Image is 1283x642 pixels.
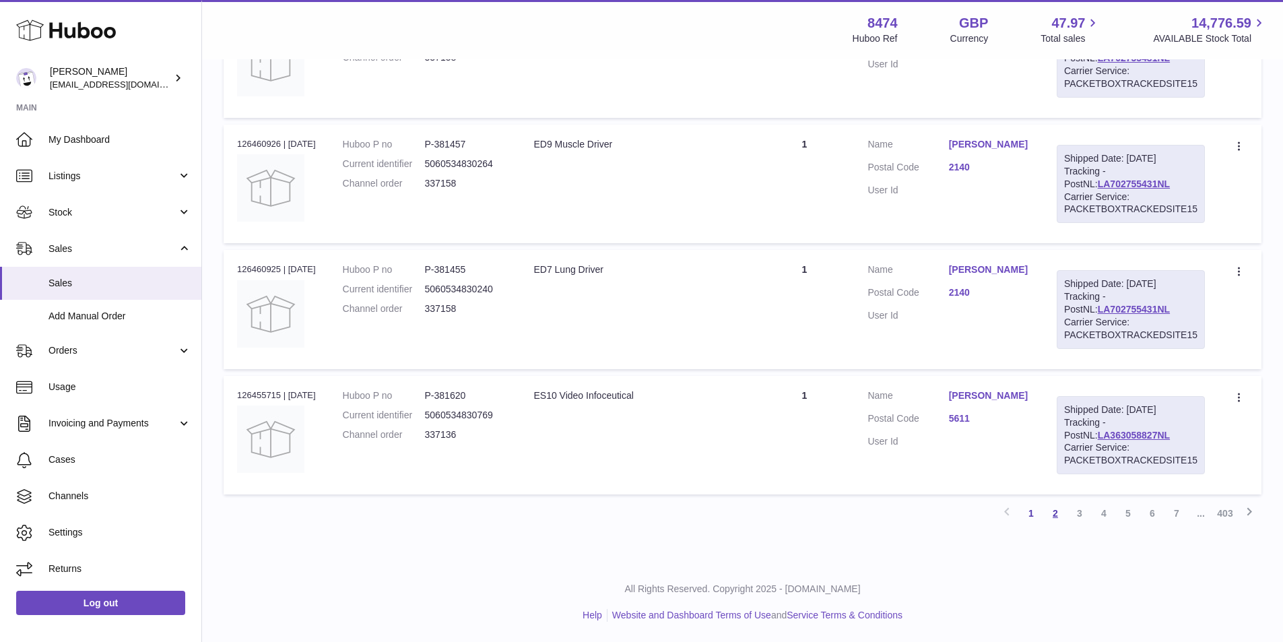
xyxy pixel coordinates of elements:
dd: 5060534830769 [425,409,507,422]
div: 126455715 | [DATE] [237,389,316,402]
dt: Current identifier [343,283,425,296]
dt: Current identifier [343,409,425,422]
dt: Huboo P no [343,263,425,276]
a: Log out [16,591,185,615]
td: 1 [754,376,854,494]
a: 7 [1164,501,1189,525]
div: Huboo Ref [853,32,898,45]
a: 4 [1092,501,1116,525]
span: ... [1189,501,1213,525]
div: Carrier Service: PACKETBOXTRACKEDSITE15 [1064,441,1197,467]
li: and [607,609,902,622]
a: 2140 [949,286,1030,299]
dt: User Id [867,58,948,71]
strong: 8474 [867,14,898,32]
span: Listings [48,170,177,183]
div: Carrier Service: PACKETBOXTRACKEDSITE15 [1064,191,1197,216]
dd: 337136 [425,428,507,441]
td: 1 [754,250,854,368]
a: 5 [1116,501,1140,525]
span: AVAILABLE Stock Total [1153,32,1267,45]
span: Orders [48,344,177,357]
a: 6 [1140,501,1164,525]
div: Carrier Service: PACKETBOXTRACKEDSITE15 [1064,65,1197,90]
div: Tracking - PostNL: [1057,145,1205,223]
span: Add Manual Order [48,310,191,323]
dt: Channel order [343,177,425,190]
a: Service Terms & Conditions [787,610,902,620]
dd: P-381457 [425,138,507,151]
span: Sales [48,277,191,290]
span: Channels [48,490,191,503]
div: Carrier Service: PACKETBOXTRACKEDSITE15 [1064,316,1197,342]
dt: Current identifier [343,158,425,170]
img: orders@neshealth.com [16,68,36,88]
td: 1 [754,125,854,243]
span: Cases [48,453,191,466]
a: [PERSON_NAME] [949,263,1030,276]
dt: Name [867,389,948,406]
span: 14,776.59 [1191,14,1251,32]
p: All Rights Reserved. Copyright 2025 - [DOMAIN_NAME] [213,583,1272,596]
strong: GBP [959,14,988,32]
img: no-photo.jpg [237,280,304,348]
dd: 337158 [425,177,507,190]
a: 403 [1213,501,1237,525]
div: Tracking - PostNL: [1057,270,1205,348]
a: LA702755431NL [1098,179,1170,189]
dt: Name [867,263,948,280]
a: LA702755431NL [1098,304,1170,315]
a: 14,776.59 AVAILABLE Stock Total [1153,14,1267,45]
dt: Huboo P no [343,138,425,151]
span: [EMAIL_ADDRESS][DOMAIN_NAME] [50,79,198,90]
a: 3 [1067,501,1092,525]
span: Invoicing and Payments [48,417,177,430]
dt: User Id [867,435,948,448]
dt: Postal Code [867,412,948,428]
span: Stock [48,206,177,219]
a: 2140 [949,161,1030,174]
a: Help [583,610,602,620]
dd: 5060534830264 [425,158,507,170]
div: ES10 Video Infoceutical [533,389,741,402]
dt: User Id [867,309,948,322]
span: Sales [48,243,177,255]
dd: 337158 [425,302,507,315]
span: 47.97 [1051,14,1085,32]
div: Shipped Date: [DATE] [1064,404,1197,416]
a: Website and Dashboard Terms of Use [612,610,771,620]
img: no-photo.jpg [237,29,304,96]
dd: P-381455 [425,263,507,276]
dt: Postal Code [867,161,948,177]
div: ED9 Muscle Driver [533,138,741,151]
dt: Channel order [343,428,425,441]
a: [PERSON_NAME] [949,138,1030,151]
span: My Dashboard [48,133,191,146]
dt: Postal Code [867,286,948,302]
span: Returns [48,563,191,575]
img: no-photo.jpg [237,154,304,222]
div: 126460926 | [DATE] [237,138,316,150]
span: Total sales [1041,32,1100,45]
dt: Channel order [343,302,425,315]
span: Usage [48,381,191,393]
dt: User Id [867,184,948,197]
span: Settings [48,526,191,539]
a: 47.97 Total sales [1041,14,1100,45]
dt: Huboo P no [343,389,425,402]
dd: P-381620 [425,389,507,402]
div: ED7 Lung Driver [533,263,741,276]
a: 2 [1043,501,1067,525]
dt: Name [867,138,948,154]
div: 126460925 | [DATE] [237,263,316,276]
dd: 5060534830240 [425,283,507,296]
a: [PERSON_NAME] [949,389,1030,402]
div: Tracking - PostNL: [1057,396,1205,474]
div: [PERSON_NAME] [50,65,171,91]
a: LA363058827NL [1098,430,1170,441]
div: Shipped Date: [DATE] [1064,278,1197,290]
a: 5611 [949,412,1030,425]
img: no-photo.jpg [237,406,304,473]
div: Currency [950,32,989,45]
div: Shipped Date: [DATE] [1064,152,1197,165]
